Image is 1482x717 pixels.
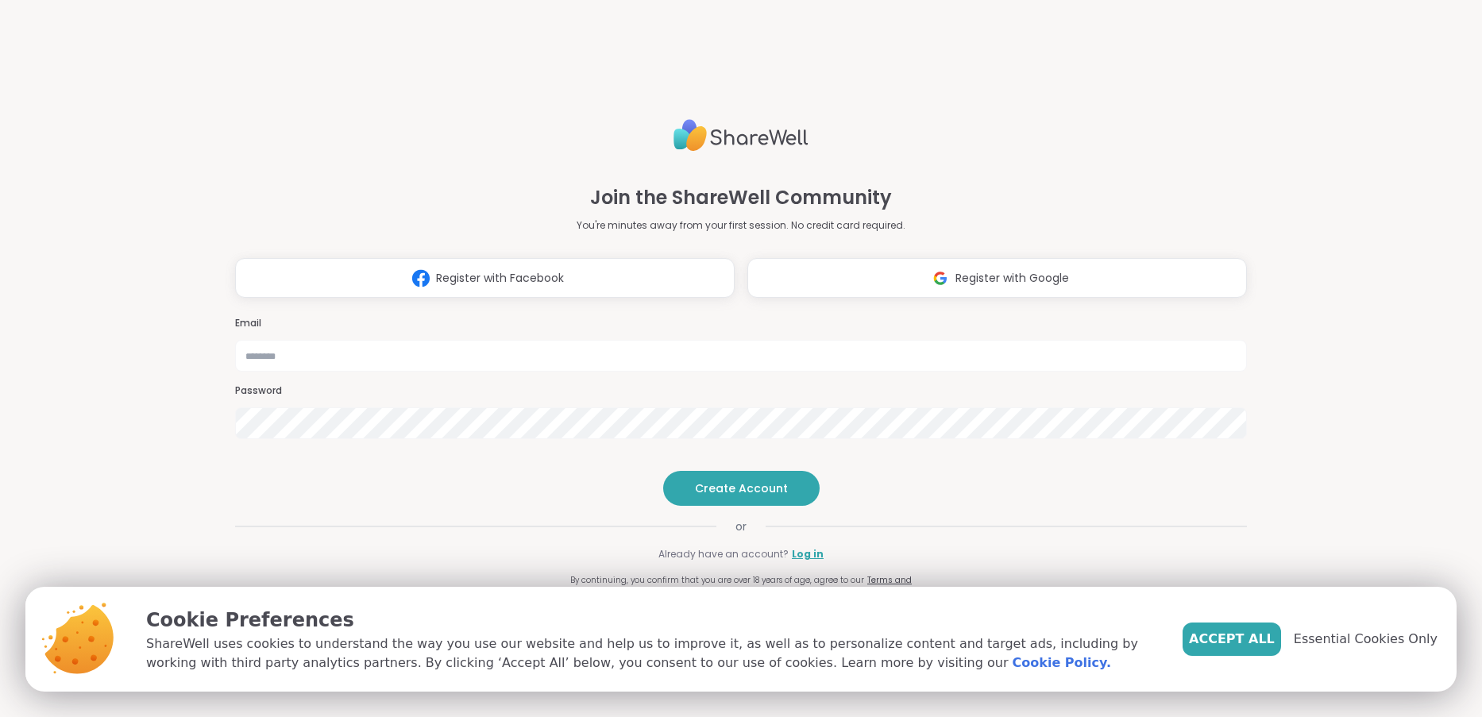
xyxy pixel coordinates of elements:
[577,218,905,233] p: You're minutes away from your first session. No credit card required.
[406,264,436,293] img: ShareWell Logomark
[925,264,955,293] img: ShareWell Logomark
[955,270,1069,287] span: Register with Google
[823,586,879,598] a: Privacy Policy
[1013,653,1111,673] a: Cookie Policy.
[603,574,912,598] a: Terms and Conditions
[1189,630,1275,649] span: Accept All
[716,518,766,534] span: or
[235,384,1247,398] h3: Password
[673,113,809,158] img: ShareWell Logo
[235,317,1247,330] h3: Email
[1294,630,1438,649] span: Essential Cookies Only
[146,606,1157,634] p: Cookie Preferences
[570,574,864,586] span: By continuing, you confirm that you are over 18 years of age, agree to our
[695,480,788,496] span: Create Account
[747,258,1247,298] button: Register with Google
[658,547,789,561] span: Already have an account?
[792,547,824,561] a: Log in
[146,634,1157,673] p: ShareWell uses cookies to understand the way you use our website and help us to improve it, as we...
[1183,623,1281,656] button: Accept All
[650,586,820,598] span: and acknowledge that you have read our
[663,471,820,506] button: Create Account
[590,183,892,212] h1: Join the ShareWell Community
[436,270,564,287] span: Register with Facebook
[235,258,735,298] button: Register with Facebook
